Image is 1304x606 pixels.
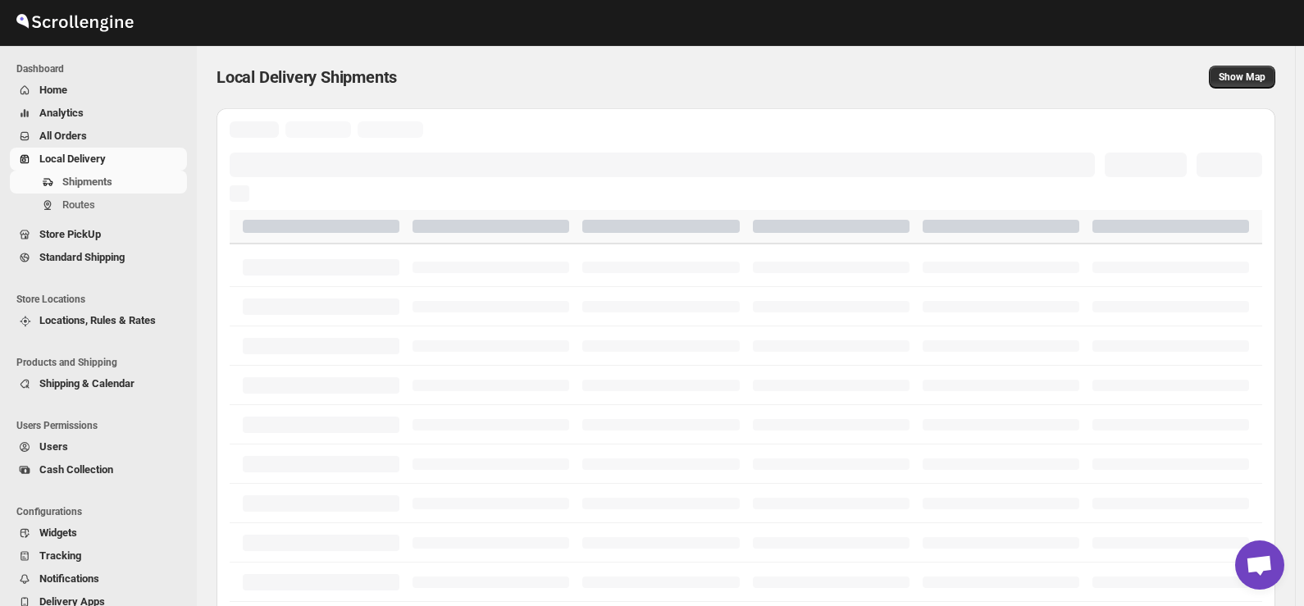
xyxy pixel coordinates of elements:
[39,153,106,165] span: Local Delivery
[16,419,189,432] span: Users Permissions
[39,572,99,585] span: Notifications
[39,130,87,142] span: All Orders
[10,435,187,458] button: Users
[39,84,67,96] span: Home
[10,567,187,590] button: Notifications
[39,377,135,390] span: Shipping & Calendar
[1209,66,1275,89] button: Map action label
[16,505,189,518] span: Configurations
[39,549,81,562] span: Tracking
[39,463,113,476] span: Cash Collection
[16,62,189,75] span: Dashboard
[10,102,187,125] button: Analytics
[217,67,397,87] span: Local Delivery Shipments
[16,356,189,369] span: Products and Shipping
[10,309,187,332] button: Locations, Rules & Rates
[10,522,187,544] button: Widgets
[16,293,189,306] span: Store Locations
[39,251,125,263] span: Standard Shipping
[1235,540,1284,590] a: Open chat
[10,544,187,567] button: Tracking
[62,198,95,211] span: Routes
[39,228,101,240] span: Store PickUp
[39,526,77,539] span: Widgets
[39,314,156,326] span: Locations, Rules & Rates
[10,372,187,395] button: Shipping & Calendar
[39,440,68,453] span: Users
[10,458,187,481] button: Cash Collection
[10,171,187,194] button: Shipments
[10,125,187,148] button: All Orders
[62,175,112,188] span: Shipments
[10,194,187,216] button: Routes
[1219,71,1265,84] span: Show Map
[10,79,187,102] button: Home
[39,107,84,119] span: Analytics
